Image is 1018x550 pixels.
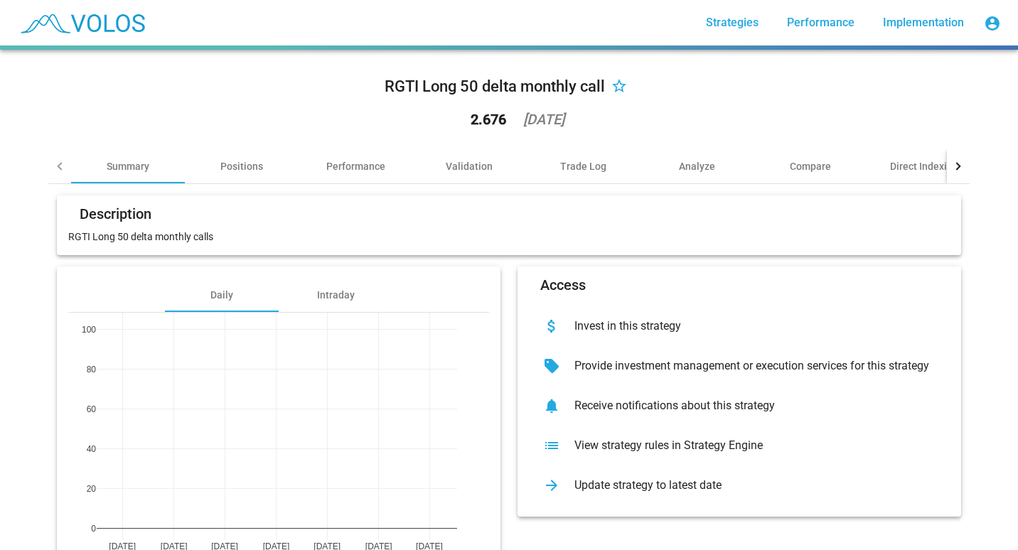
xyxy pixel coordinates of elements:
[529,386,950,426] button: Receive notifications about this strategy
[523,112,564,126] div: [DATE]
[529,346,950,386] button: Provide investment management or execution services for this strategy
[220,159,263,173] div: Positions
[890,159,958,173] div: Direct Indexing
[385,75,605,98] div: RGTI Long 50 delta monthly call
[563,438,938,453] div: View strategy rules in Strategy Engine
[872,10,975,36] a: Implementation
[11,5,152,41] img: blue_transparent.png
[540,315,563,338] mat-icon: attach_money
[984,15,1001,32] mat-icon: account_circle
[706,16,759,29] span: Strategies
[529,306,950,346] button: Invest in this strategy
[776,10,866,36] a: Performance
[563,359,938,373] div: Provide investment management or execution services for this strategy
[471,112,506,126] div: 2.676
[529,426,950,465] button: View strategy rules in Strategy Engine
[317,288,355,302] div: Intraday
[679,159,715,173] div: Analyze
[326,159,385,173] div: Performance
[210,288,233,302] div: Daily
[787,16,854,29] span: Performance
[540,355,563,377] mat-icon: sell
[563,478,938,492] div: Update strategy to latest date
[540,474,563,497] mat-icon: arrow_forward
[563,399,938,413] div: Receive notifications about this strategy
[68,230,950,244] p: RGTI Long 50 delta monthly calls
[446,159,493,173] div: Validation
[80,207,151,221] mat-card-title: Description
[790,159,831,173] div: Compare
[540,394,563,417] mat-icon: notifications
[563,319,938,333] div: Invest in this strategy
[611,79,628,96] mat-icon: star_border
[540,434,563,457] mat-icon: list
[695,10,770,36] a: Strategies
[883,16,964,29] span: Implementation
[540,278,586,292] mat-card-title: Access
[529,465,950,505] button: Update strategy to latest date
[107,159,149,173] div: Summary
[560,159,606,173] div: Trade Log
